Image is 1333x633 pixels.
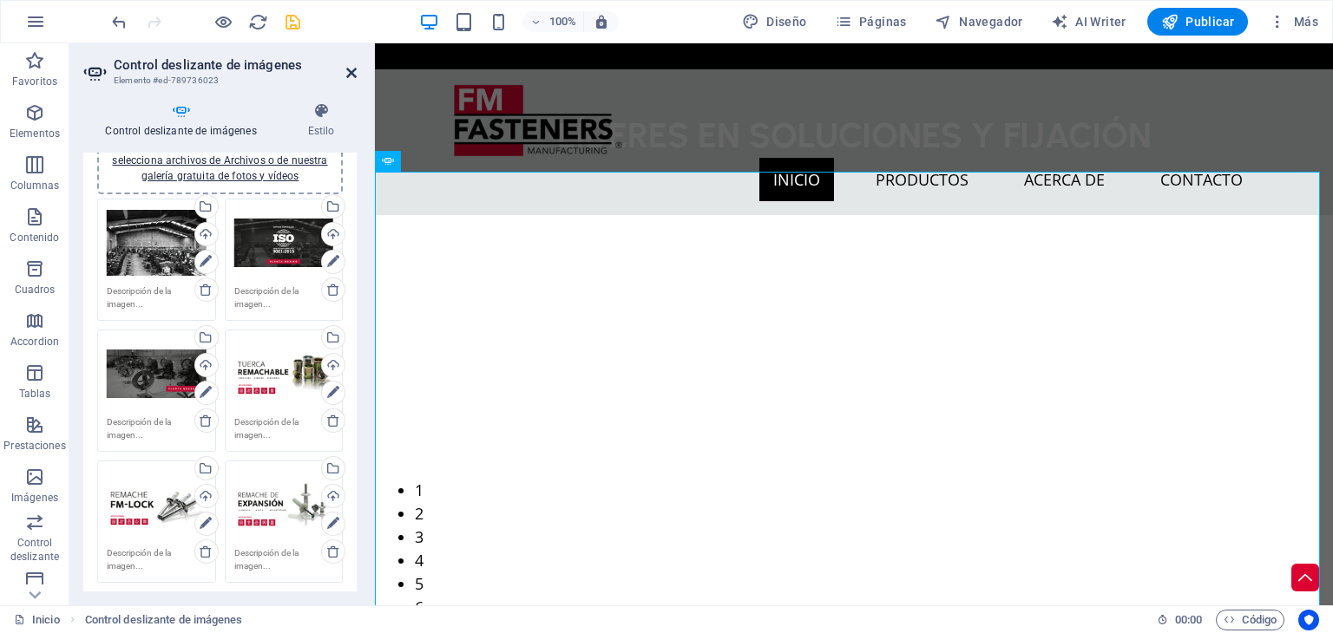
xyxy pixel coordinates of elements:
[282,11,303,32] button: save
[1044,8,1133,36] button: AI Writer
[112,154,327,182] a: selecciona archivos de Archivos o de nuestra galería gratuita de fotos y vídeos
[11,491,58,505] p: Imágenes
[14,610,60,630] a: Haz clic para cancelar la selección y doble clic para abrir páginas
[1224,610,1277,630] span: Código
[114,73,322,88] h3: Elemento #ed-789736023
[742,13,807,30] span: Diseño
[85,610,243,630] nav: breadcrumb
[1161,13,1235,30] span: Publicar
[1147,8,1249,36] button: Publicar
[1262,8,1325,36] button: Más
[107,208,207,277] div: PLANTA_V2-4jkRX21NV0CdSQyE3lUcgA.png
[548,11,576,32] h6: 100%
[1051,13,1126,30] span: AI Writer
[234,470,334,539] div: SLIDEEXPANSION-cT_vZDME7nBNN2SRnAPbdQ.png
[1175,610,1202,630] span: 00 00
[19,387,51,401] p: Tablas
[83,102,286,139] h4: Control deslizante de imágenes
[3,439,65,453] p: Prestaciones
[1216,610,1284,630] button: Código
[522,11,584,32] button: 100%
[10,127,60,140] p: Elementos
[12,75,57,88] p: Favoritos
[85,610,243,630] span: Haz clic para seleccionar y doble clic para editar
[286,102,357,139] h4: Estilo
[107,470,207,539] div: SLIDEFMLOCK--r8XSJjH8eZ-TV0H5baHmg.png
[107,339,207,408] div: SLIDEQRO-ftjwOGJRzeg5UuFqya8HRA.png
[1298,610,1319,630] button: Usercentrics
[10,335,59,349] p: Accordion
[15,283,56,297] p: Cuadros
[248,12,268,32] i: Volver a cargar página
[114,57,357,73] h2: Control deslizante de imágenes
[1187,613,1190,626] span: :
[928,8,1030,36] button: Navegador
[735,8,814,36] button: Diseño
[109,12,129,32] i: Deshacer: Cambiar imágenes del control (Ctrl+Z)
[108,11,129,32] button: undo
[1269,13,1318,30] span: Más
[283,12,303,32] i: Guardar (Ctrl+S)
[828,8,914,36] button: Páginas
[247,11,268,32] button: reload
[935,13,1023,30] span: Navegador
[234,339,334,408] div: SLIDETUERCA-mN3PG4cLfkFZxoB3wJUj3g.png
[10,179,60,193] p: Columnas
[1157,610,1203,630] h6: Tiempo de la sesión
[10,231,59,245] p: Contenido
[234,208,334,277] div: SLIDEISO-VGtPG8gJMzfPXLKSyIU7fQ.png
[112,123,327,182] span: Arrastra archivos aquí, haz clic para escoger archivos o
[835,13,907,30] span: Páginas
